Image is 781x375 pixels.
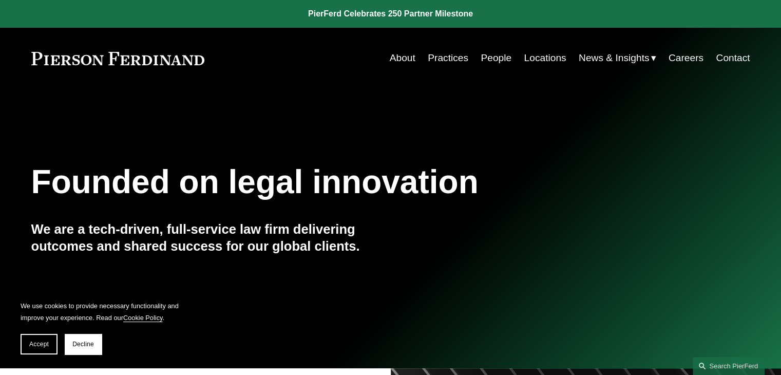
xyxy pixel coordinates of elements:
[31,221,391,254] h4: We are a tech-driven, full-service law firm delivering outcomes and shared success for our global...
[716,48,750,68] a: Contact
[579,49,650,67] span: News & Insights
[579,48,656,68] a: folder dropdown
[72,341,94,348] span: Decline
[29,341,49,348] span: Accept
[524,48,566,68] a: Locations
[390,48,415,68] a: About
[10,290,195,365] section: Cookie banner
[669,48,703,68] a: Careers
[65,334,102,354] button: Decline
[123,314,163,322] a: Cookie Policy
[693,357,765,375] a: Search this site
[21,334,58,354] button: Accept
[481,48,511,68] a: People
[21,300,185,324] p: We use cookies to provide necessary functionality and improve your experience. Read our .
[428,48,468,68] a: Practices
[31,163,631,201] h1: Founded on legal innovation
